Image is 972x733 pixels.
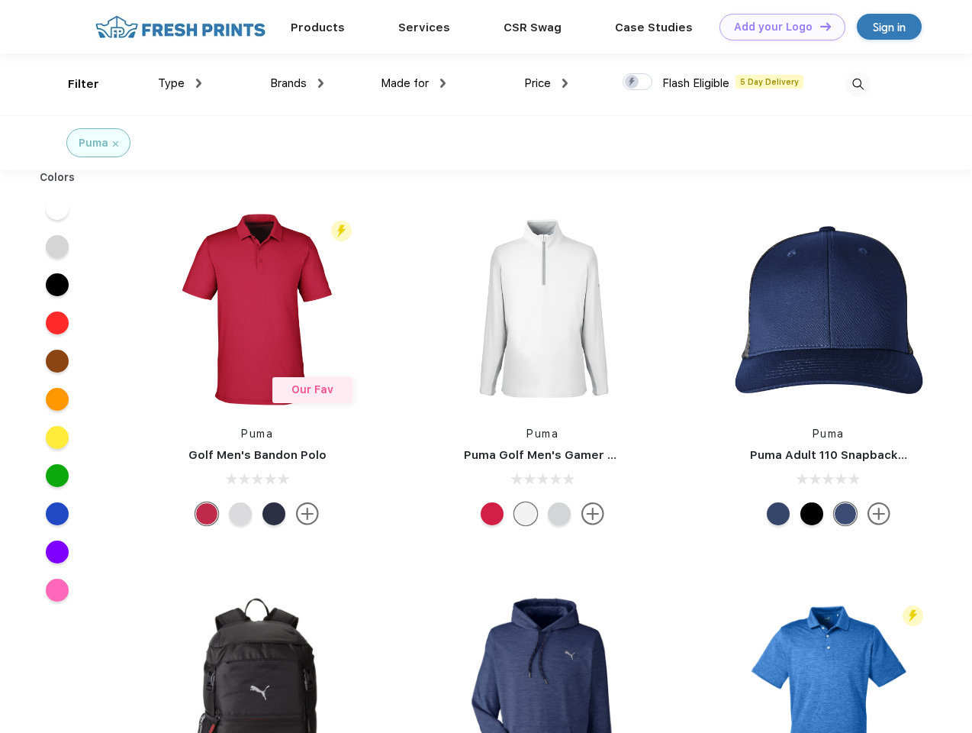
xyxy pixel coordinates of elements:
[196,79,201,88] img: dropdown.png
[188,448,327,462] a: Golf Men's Bandon Polo
[734,21,813,34] div: Add your Logo
[548,502,571,525] div: High Rise
[158,76,185,90] span: Type
[662,76,729,90] span: Flash Eligible
[156,208,359,411] img: func=resize&h=266
[857,14,922,40] a: Sign in
[241,428,273,440] a: Puma
[834,502,857,525] div: Peacoat Qut Shd
[800,502,823,525] div: Pma Blk Pma Blk
[91,14,270,40] img: fo%20logo%202.webp
[873,18,906,36] div: Sign in
[526,428,558,440] a: Puma
[195,502,218,525] div: Ski Patrol
[903,605,923,626] img: flash_active_toggle.svg
[296,502,319,525] img: more.svg
[813,428,845,440] a: Puma
[727,208,930,411] img: func=resize&h=266
[845,72,871,97] img: desktop_search.svg
[381,76,429,90] span: Made for
[867,502,890,525] img: more.svg
[504,21,562,34] a: CSR Swag
[262,502,285,525] div: Navy Blazer
[331,221,352,241] img: flash_active_toggle.svg
[229,502,252,525] div: High Rise
[767,502,790,525] div: Peacoat with Qut Shd
[270,76,307,90] span: Brands
[28,170,87,186] div: Colors
[398,21,450,34] a: Services
[562,79,568,88] img: dropdown.png
[291,383,333,396] span: Our Fav
[79,135,108,151] div: Puma
[318,79,323,88] img: dropdown.png
[820,22,831,31] img: DT
[441,208,644,411] img: func=resize&h=266
[735,75,803,89] span: 5 Day Delivery
[581,502,604,525] img: more.svg
[524,76,551,90] span: Price
[291,21,345,34] a: Products
[440,79,446,88] img: dropdown.png
[481,502,504,525] div: Ski Patrol
[68,76,99,93] div: Filter
[113,141,118,147] img: filter_cancel.svg
[514,502,537,525] div: Bright White
[464,448,705,462] a: Puma Golf Men's Gamer Golf Quarter-Zip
